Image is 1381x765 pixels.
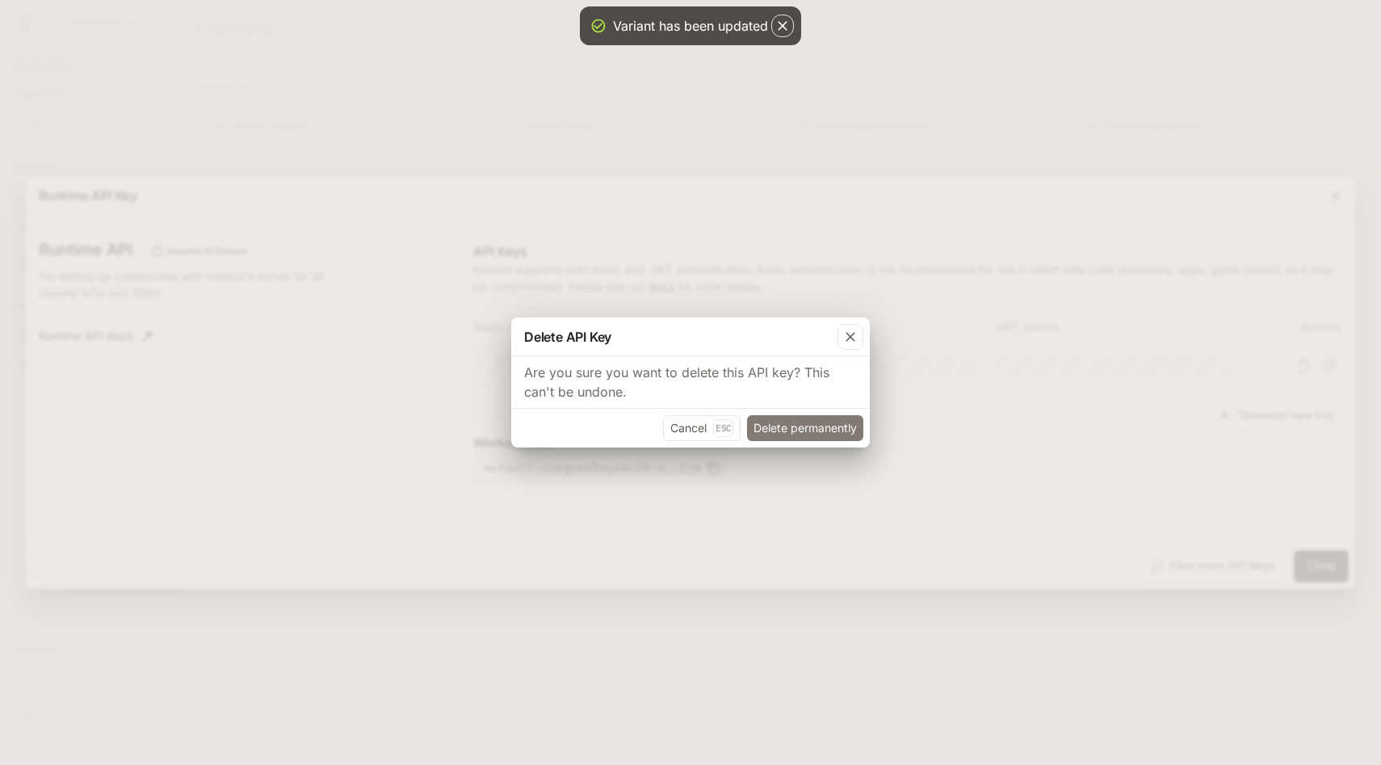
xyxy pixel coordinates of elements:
[613,16,768,36] div: Variant has been updated
[524,363,857,401] p: Are you sure you want to delete this API key? This can't be undone.
[713,419,733,437] p: Esc
[663,415,741,441] button: CancelEsc
[747,415,863,441] button: Delete permanently
[524,327,611,347] p: Delete API Key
